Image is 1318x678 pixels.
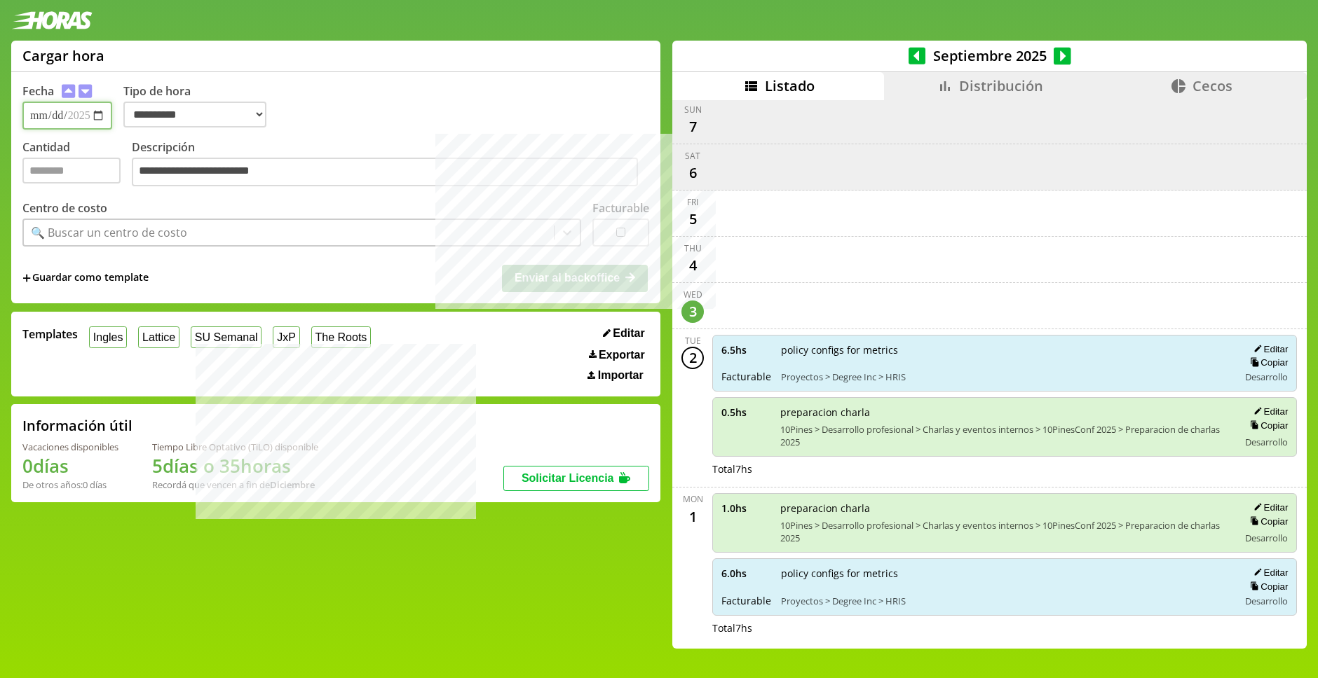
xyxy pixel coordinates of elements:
label: Cantidad [22,139,132,191]
h1: 0 días [22,453,118,478]
span: 0.5 hs [721,406,770,419]
div: 2 [681,347,704,369]
span: Proyectos > Degree Inc > HRIS [781,371,1229,383]
h2: Información útil [22,416,133,435]
label: Descripción [132,139,649,191]
span: +Guardar como template [22,270,149,286]
button: Editar [1249,406,1288,417]
div: Total 7 hs [712,621,1297,635]
div: Vacaciones disponibles [22,441,118,453]
label: Facturable [592,200,649,216]
div: Tiempo Libre Optativo (TiLO) disponible [152,441,318,453]
span: Facturable [721,370,771,383]
div: 4 [681,254,704,277]
span: policy configs for metrics [781,567,1229,580]
span: Cecos [1193,76,1232,95]
div: Sun [684,104,702,116]
div: 3 [681,300,704,323]
div: scrollable content [672,100,1307,646]
div: Fri [687,196,698,208]
span: 6.0 hs [721,567,771,580]
div: Wed [684,289,702,300]
span: policy configs for metrics [781,343,1229,357]
button: JxP [273,326,299,348]
div: Sat [685,150,700,162]
span: 1.0 hs [721,501,770,515]
span: Solicitar Licencia [522,472,614,484]
input: Cantidad [22,158,121,184]
div: 6 [681,162,704,184]
h1: 5 días o 35 horas [152,453,318,478]
span: Exportar [599,349,645,361]
span: Desarrollo [1245,595,1288,607]
div: De otros años: 0 días [22,478,118,491]
button: Exportar [585,348,649,362]
span: Septiembre 2025 [925,46,1054,65]
div: 5 [681,208,704,230]
span: Desarrollo [1245,371,1288,383]
b: Diciembre [270,478,315,491]
label: Centro de costo [22,200,107,216]
button: Ingles [89,326,127,348]
span: Listado [765,76,815,95]
button: Copiar [1246,581,1288,593]
textarea: Descripción [132,158,638,187]
span: 10Pines > Desarrollo profesional > Charlas y eventos internos > 10PinesConf 2025 > Preparacion de... [780,519,1229,544]
button: Copiar [1246,357,1288,368]
button: Editar [1249,343,1288,355]
span: Templates [22,326,78,342]
div: 1 [681,505,704,527]
div: 7 [681,116,704,138]
span: preparacion charla [780,501,1229,515]
span: Facturable [721,594,771,607]
select: Tipo de hora [123,102,266,127]
label: Tipo de hora [123,83,278,130]
span: + [22,270,31,286]
span: Editar [613,327,644,340]
div: 🔍 Buscar un centro de costo [31,225,187,240]
button: Lattice [138,326,179,348]
div: Tue [685,335,701,347]
button: Editar [1249,501,1288,513]
div: Thu [684,242,702,254]
span: Distribución [959,76,1043,95]
span: preparacion charla [780,406,1229,419]
button: Copiar [1246,516,1288,527]
span: Desarrollo [1245,436,1288,448]
img: logotipo [11,11,93,29]
button: SU Semanal [191,326,261,348]
span: Proyectos > Degree Inc > HRIS [781,595,1229,607]
span: 6.5 hs [721,343,771,357]
span: Importar [598,369,644,382]
button: Editar [599,326,649,340]
button: Solicitar Licencia [503,466,649,491]
button: The Roots [311,326,371,348]
span: 10Pines > Desarrollo profesional > Charlas y eventos internos > 10PinesConf 2025 > Preparacion de... [780,423,1229,448]
button: Copiar [1246,420,1288,431]
div: Recordá que vencen a fin de [152,478,318,491]
span: Desarrollo [1245,532,1288,544]
label: Fecha [22,83,54,99]
button: Editar [1249,567,1288,579]
div: Total 7 hs [712,462,1297,476]
h1: Cargar hora [22,46,104,65]
div: Mon [683,493,703,505]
